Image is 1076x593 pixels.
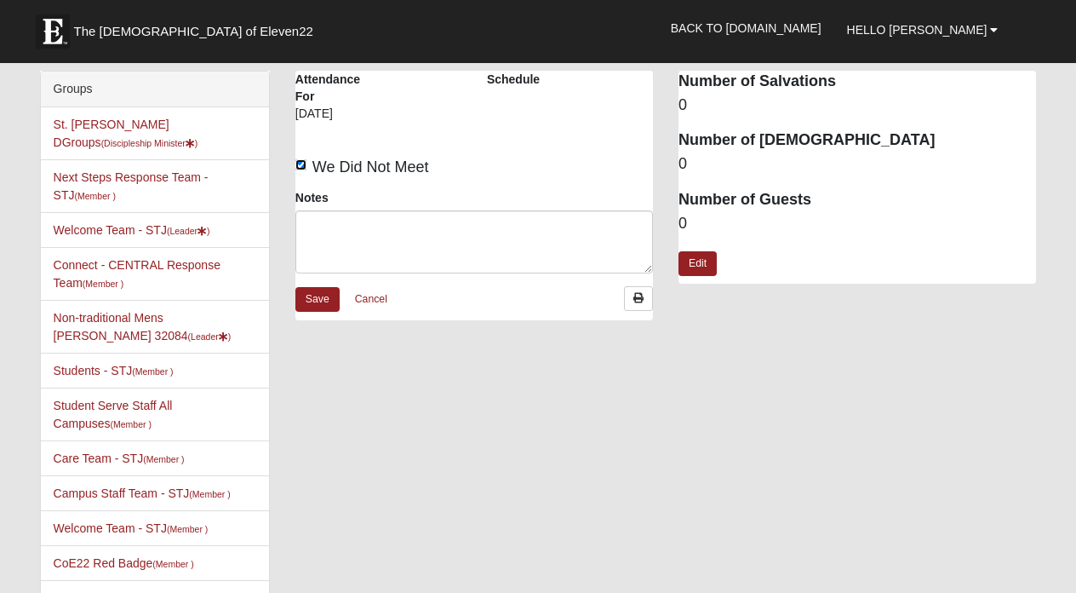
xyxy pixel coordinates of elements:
[295,105,366,134] div: [DATE]
[132,366,173,377] small: (Member )
[74,191,115,201] small: (Member )
[167,524,208,534] small: (Member )
[295,71,366,105] label: Attendance For
[101,138,198,148] small: (Discipleship Minister )
[624,286,653,311] a: Print Attendance Roster
[54,399,173,430] a: Student Serve Staff All Campuses(Member )
[295,159,306,170] input: We Did Not Meet
[678,71,1036,93] dt: Number of Salvations
[847,23,987,37] span: Hello [PERSON_NAME]
[678,251,717,276] a: Edit
[111,419,152,429] small: (Member )
[678,130,1036,152] dt: Number of [DEMOGRAPHIC_DATA]
[41,72,269,107] div: Groups
[83,279,123,289] small: (Member )
[312,158,429,176] span: We Did Not Meet
[189,489,230,499] small: (Member )
[36,14,70,49] img: Eleven22 logo
[658,7,834,49] a: Back to [DOMAIN_NAME]
[74,23,313,40] span: The [DEMOGRAPHIC_DATA] of Eleven22
[143,454,184,464] small: (Member )
[54,258,220,290] a: Connect - CENTRAL Response Team(Member )
[152,559,193,569] small: (Member )
[188,331,232,342] small: (Leader )
[54,521,209,535] a: Welcome Team - STJ(Member )
[678,95,1036,117] dd: 0
[54,556,194,570] a: CoE22 Red Badge(Member )
[54,486,231,500] a: Campus Staff Team - STJ(Member )
[834,9,1011,51] a: Hello [PERSON_NAME]
[344,286,398,313] a: Cancel
[487,71,540,88] label: Schedule
[54,364,174,377] a: Students - STJ(Member )
[54,452,185,465] a: Care Team - STJ(Member )
[678,189,1036,211] dt: Number of Guests
[54,223,210,237] a: Welcome Team - STJ(Leader)
[167,226,210,236] small: (Leader )
[54,170,209,202] a: Next Steps Response Team - STJ(Member )
[54,118,198,149] a: St. [PERSON_NAME] DGroups(Discipleship Minister)
[295,189,329,206] label: Notes
[678,213,1036,235] dd: 0
[295,287,340,312] a: Save
[54,311,232,343] a: Non-traditional Mens [PERSON_NAME] 32084(Leader)
[678,153,1036,176] dd: 0
[27,6,368,49] a: The [DEMOGRAPHIC_DATA] of Eleven22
